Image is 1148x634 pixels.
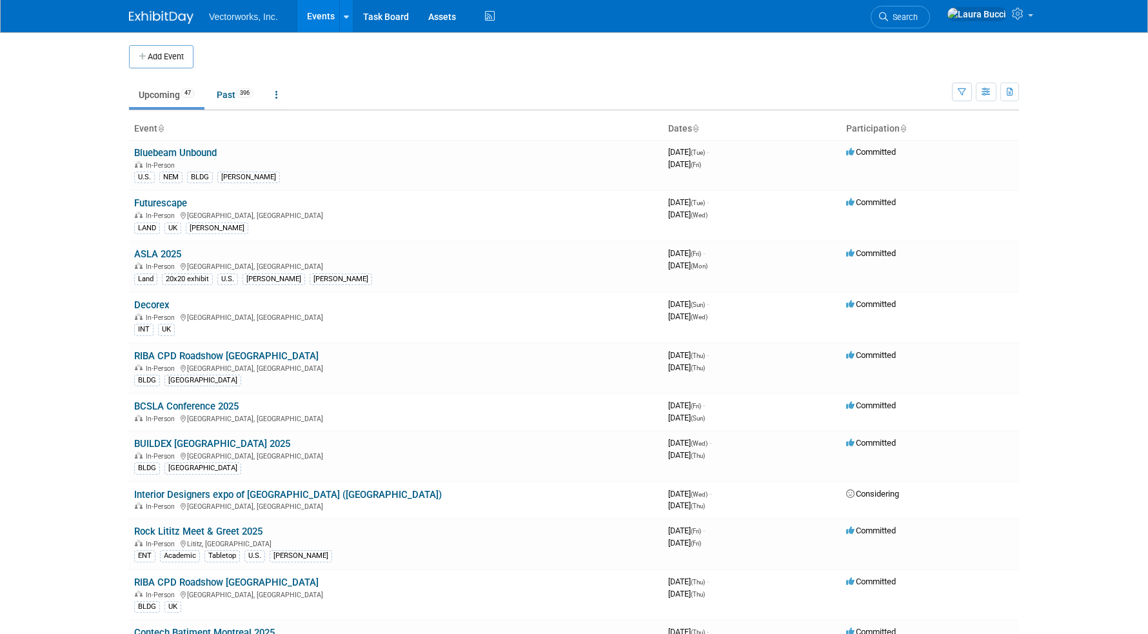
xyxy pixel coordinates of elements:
th: Event [129,118,663,140]
div: NEM [159,172,183,183]
span: Committed [846,147,896,157]
span: (Tue) [691,149,705,156]
div: [PERSON_NAME] [186,223,248,234]
span: [DATE] [668,413,705,422]
div: U.S. [134,172,155,183]
span: Considering [846,489,899,499]
span: In-Person [146,591,179,599]
img: ExhibitDay [129,11,193,24]
span: [DATE] [668,489,711,499]
span: [DATE] [668,210,708,219]
span: (Wed) [691,491,708,498]
div: BLDG [134,375,160,386]
div: [PERSON_NAME] [217,172,280,183]
span: Committed [846,401,896,410]
div: [GEOGRAPHIC_DATA], [GEOGRAPHIC_DATA] [134,450,658,461]
span: (Wed) [691,212,708,219]
span: - [703,248,705,258]
span: (Wed) [691,313,708,321]
span: 47 [181,88,195,98]
span: [DATE] [668,438,711,448]
span: [DATE] [668,538,701,548]
span: (Fri) [691,402,701,410]
div: UK [164,601,181,613]
div: 20x20 exhibit [162,273,213,285]
img: In-Person Event [135,452,143,459]
span: Committed [846,526,896,535]
a: Search [871,6,930,28]
span: (Fri) [691,528,701,535]
span: In-Person [146,452,179,461]
span: [DATE] [668,299,709,309]
span: Vectorworks, Inc. [209,12,278,22]
a: BCSLA Conference 2025 [134,401,239,412]
a: Bluebeam Unbound [134,147,217,159]
div: [GEOGRAPHIC_DATA], [GEOGRAPHIC_DATA] [134,210,658,220]
img: In-Person Event [135,415,143,421]
img: In-Person Event [135,212,143,218]
span: - [707,147,709,157]
a: Interior Designers expo of [GEOGRAPHIC_DATA] ([GEOGRAPHIC_DATA]) [134,489,442,500]
div: U.S. [244,550,265,562]
span: [DATE] [668,362,705,372]
span: [DATE] [668,577,709,586]
img: In-Person Event [135,540,143,546]
div: LAND [134,223,160,234]
span: - [709,438,711,448]
span: - [703,526,705,535]
div: [GEOGRAPHIC_DATA], [GEOGRAPHIC_DATA] [134,261,658,271]
span: [DATE] [668,159,701,169]
div: BLDG [134,462,160,474]
span: In-Person [146,415,179,423]
span: (Thu) [691,591,705,598]
a: Sort by Start Date [692,123,698,134]
div: UK [164,223,181,234]
span: In-Person [146,263,179,271]
div: INT [134,324,153,335]
span: In-Person [146,313,179,322]
div: [PERSON_NAME] [310,273,372,285]
span: - [707,350,709,360]
img: In-Person Event [135,263,143,269]
a: Past396 [207,83,263,107]
span: (Thu) [691,502,705,510]
span: [DATE] [668,350,709,360]
a: RIBA CPD Roadshow [GEOGRAPHIC_DATA] [134,350,319,362]
img: In-Person Event [135,313,143,320]
a: Sort by Event Name [157,123,164,134]
a: Sort by Participation Type [900,123,906,134]
span: [DATE] [668,197,709,207]
span: [DATE] [668,147,709,157]
img: In-Person Event [135,502,143,509]
span: - [709,489,711,499]
a: RIBA CPD Roadshow [GEOGRAPHIC_DATA] [134,577,319,588]
span: [DATE] [668,312,708,321]
span: (Fri) [691,540,701,547]
span: In-Person [146,161,179,170]
a: Decorex [134,299,170,311]
span: [DATE] [668,450,705,460]
div: [GEOGRAPHIC_DATA], [GEOGRAPHIC_DATA] [134,413,658,423]
div: [GEOGRAPHIC_DATA], [GEOGRAPHIC_DATA] [134,589,658,599]
img: In-Person Event [135,591,143,597]
img: In-Person Event [135,161,143,168]
span: (Thu) [691,364,705,371]
span: - [707,299,709,309]
span: Search [888,12,918,22]
span: In-Person [146,212,179,220]
button: Add Event [129,45,193,68]
span: (Thu) [691,579,705,586]
span: In-Person [146,540,179,548]
span: Committed [846,438,896,448]
span: In-Person [146,364,179,373]
span: (Thu) [691,452,705,459]
span: Committed [846,197,896,207]
div: U.S. [217,273,238,285]
div: BLDG [134,601,160,613]
span: - [703,401,705,410]
div: Lititz, [GEOGRAPHIC_DATA] [134,538,658,548]
span: In-Person [146,502,179,511]
a: Rock Lititz Meet & Greet 2025 [134,526,262,537]
span: Committed [846,577,896,586]
span: (Mon) [691,263,708,270]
